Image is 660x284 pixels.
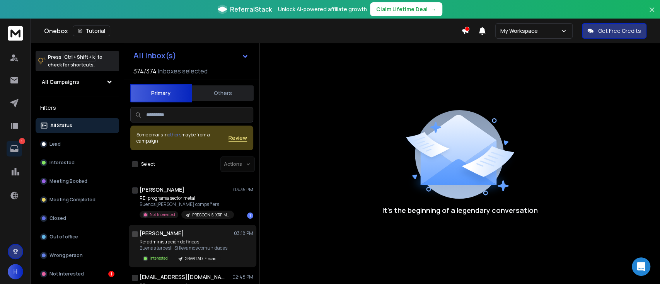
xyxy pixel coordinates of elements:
[36,192,119,207] button: Meeting Completed
[8,264,23,279] button: H
[140,195,232,201] p: RE: programa sector metal
[36,248,119,263] button: Wrong person
[140,186,184,194] h1: [PERSON_NAME]
[598,27,641,35] p: Get Free Credits
[48,53,102,69] p: Press to check for shortcuts.
[49,252,83,258] p: Wrong person
[140,201,232,207] p: Buenos [PERSON_NAME] compañera
[36,173,119,189] button: Meeting Booked
[133,52,176,60] h1: All Inbox(s)
[36,266,119,282] button: Not Interested1
[370,2,442,16] button: Claim Lifetime Deal→
[192,212,229,218] p: PRECOGNIS. XRP. Metal (Risky)
[49,197,96,203] p: Meeting Completed
[230,5,272,14] span: ReferralStack
[229,134,247,142] button: Review
[130,84,192,102] button: Primary
[234,230,253,236] p: 03:18 PM
[192,85,254,102] button: Others
[232,274,253,280] p: 02:48 PM
[632,257,650,276] div: Open Intercom Messenger
[44,26,461,36] div: Onebox
[49,160,75,166] p: Interested
[49,141,61,147] p: Lead
[140,230,184,237] h1: [PERSON_NAME]
[247,213,253,219] div: 1
[49,215,66,221] p: Closed
[647,5,657,23] button: Close banner
[150,212,175,218] p: Not Interested
[141,161,155,167] label: Select
[168,131,181,138] span: others
[36,229,119,245] button: Out of office
[108,271,114,277] div: 1
[7,141,22,156] a: 1
[150,255,168,261] p: Interested
[36,102,119,113] h3: Filters
[133,66,157,76] span: 374 / 374
[185,256,216,262] p: GRAVITAD. Fincas
[63,53,96,61] span: Ctrl + Shift + k
[582,23,646,39] button: Get Free Credits
[49,271,84,277] p: Not Interested
[49,234,78,240] p: Out of office
[431,5,436,13] span: →
[136,132,229,144] div: Some emails in maybe from a campaign
[73,26,110,36] button: Tutorial
[382,205,538,216] p: It’s the beginning of a legendary conversation
[36,136,119,152] button: Lead
[36,211,119,226] button: Closed
[140,245,227,251] p: Buenas tardes!!! Si llevamos comunidades
[19,138,25,144] p: 1
[36,118,119,133] button: All Status
[127,48,255,63] button: All Inbox(s)
[158,66,208,76] h3: Inboxes selected
[278,5,367,13] p: Unlock AI-powered affiliate growth
[36,155,119,170] button: Interested
[140,273,225,281] h1: [EMAIL_ADDRESS][DOMAIN_NAME]
[42,78,79,86] h1: All Campaigns
[50,122,72,129] p: All Status
[36,74,119,90] button: All Campaigns
[49,178,87,184] p: Meeting Booked
[500,27,541,35] p: My Workspace
[233,187,253,193] p: 03:35 PM
[140,239,227,245] p: Re: administración de fincas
